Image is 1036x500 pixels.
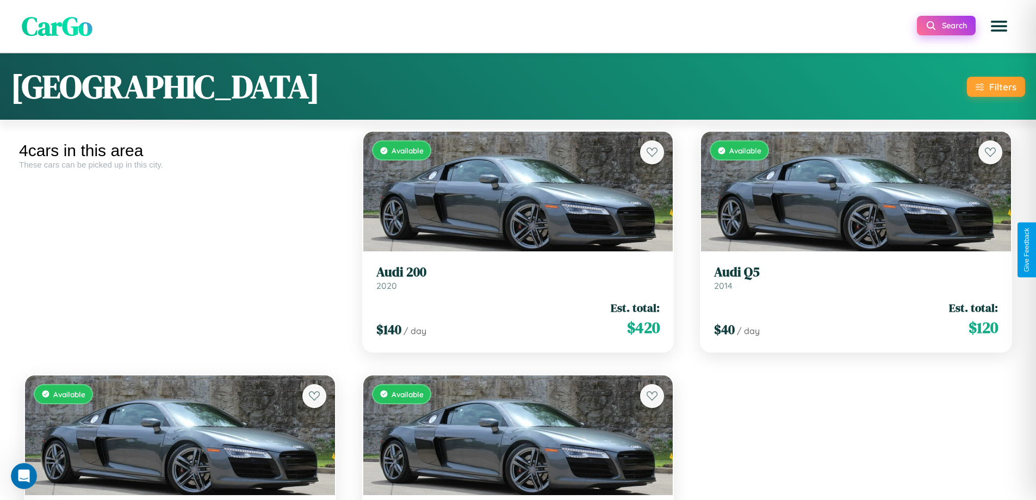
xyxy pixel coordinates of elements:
[376,264,660,280] h3: Audi 200
[714,264,998,291] a: Audi Q52014
[11,463,37,489] iframe: Intercom live chat
[714,264,998,280] h3: Audi Q5
[11,64,320,109] h1: [GEOGRAPHIC_DATA]
[53,390,85,399] span: Available
[392,146,424,155] span: Available
[967,77,1025,97] button: Filters
[917,16,976,35] button: Search
[989,81,1016,92] div: Filters
[376,280,397,291] span: 2020
[969,317,998,338] span: $ 120
[19,160,341,169] div: These cars can be picked up in this city.
[404,325,426,336] span: / day
[737,325,760,336] span: / day
[376,264,660,291] a: Audi 2002020
[949,300,998,316] span: Est. total:
[714,280,733,291] span: 2014
[392,390,424,399] span: Available
[19,141,341,160] div: 4 cars in this area
[611,300,660,316] span: Est. total:
[942,21,967,30] span: Search
[729,146,761,155] span: Available
[376,320,401,338] span: $ 140
[714,320,735,338] span: $ 40
[627,317,660,338] span: $ 420
[1023,228,1031,272] div: Give Feedback
[984,11,1014,41] button: Open menu
[22,8,92,44] span: CarGo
